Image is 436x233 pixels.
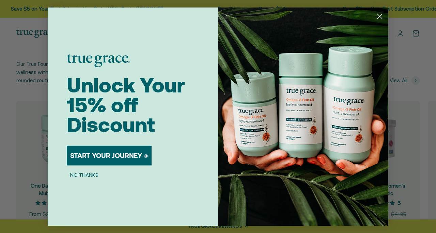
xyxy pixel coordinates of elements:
[374,10,386,22] button: Close dialog
[67,73,185,136] span: Unlock Your 15% off Discount
[67,54,130,67] img: logo placeholder
[67,171,102,179] button: NO THANKS
[67,146,152,165] button: START YOUR JOURNEY →
[218,8,388,226] img: 098727d5-50f8-4f9b-9554-844bb8da1403.jpeg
